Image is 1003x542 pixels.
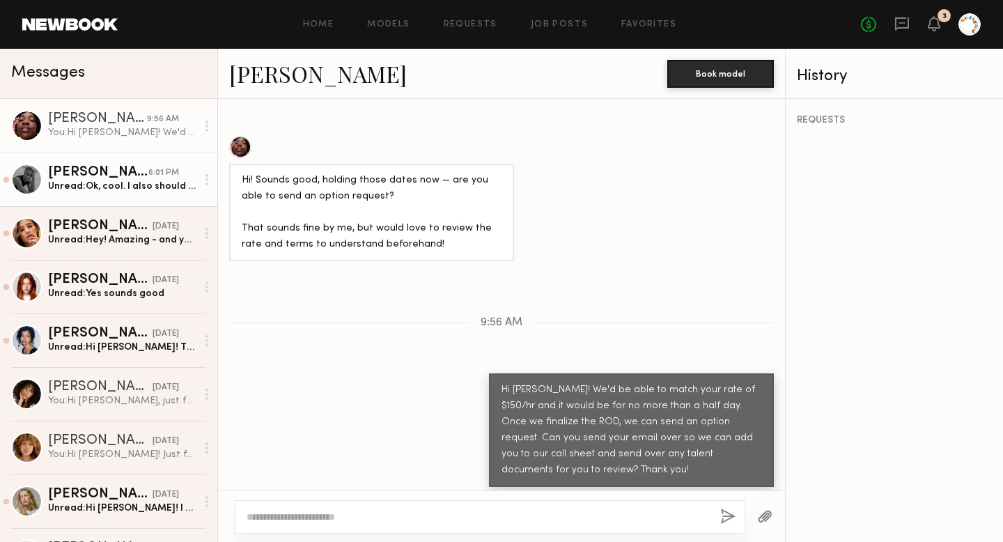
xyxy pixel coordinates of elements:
[481,317,522,329] span: 9:56 AM
[797,68,992,84] div: History
[229,59,407,88] a: [PERSON_NAME]
[531,20,589,29] a: Job Posts
[153,435,179,448] div: [DATE]
[153,274,179,287] div: [DATE]
[153,488,179,502] div: [DATE]
[148,167,179,180] div: 6:01 PM
[48,434,153,448] div: [PERSON_NAME]
[621,20,676,29] a: Favorites
[303,20,334,29] a: Home
[667,67,774,79] a: Book model
[501,382,761,479] div: Hi [PERSON_NAME]! We'd be able to match your rate of $150/hr and it would be for no more than a h...
[48,180,196,193] div: Unread: Ok, cool. I also should flag that my hair is much longer now. Not sure if that matters bu...
[444,20,497,29] a: Requests
[367,20,410,29] a: Models
[48,394,196,408] div: You: Hi [PERSON_NAME], just following up here! Let me know if you're interested, thank you!
[147,113,179,126] div: 9:56 AM
[48,327,153,341] div: [PERSON_NAME]
[48,166,148,180] div: [PERSON_NAME]
[153,327,179,341] div: [DATE]
[242,173,501,253] div: Hi! Sounds good, holding those dates now — are you able to send an option request? That sounds fi...
[48,502,196,515] div: Unread: Hi [PERSON_NAME]! I would love to be considered for the project! Thanks for reaching out
[48,126,196,139] div: You: Hi [PERSON_NAME]! We'd be able to match your rate of $150/hr and it would be for no more tha...
[48,380,153,394] div: [PERSON_NAME]
[942,13,947,20] div: 3
[48,287,196,300] div: Unread: Yes sounds good
[48,448,196,461] div: You: Hi [PERSON_NAME]! Just following up here! Let me know if you're interested, thank you!
[48,219,153,233] div: [PERSON_NAME]
[153,220,179,233] div: [DATE]
[48,341,196,354] div: Unread: Hi [PERSON_NAME]! Thank you for confirming that for me, that's okay with me.
[153,381,179,394] div: [DATE]
[48,112,147,126] div: [PERSON_NAME]
[797,116,992,125] div: REQUESTS
[48,488,153,502] div: [PERSON_NAME]
[48,273,153,287] div: [PERSON_NAME]
[11,65,85,81] span: Messages
[48,233,196,247] div: Unread: Hey! Amazing - and yes, is it video and photo?
[667,60,774,88] button: Book model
